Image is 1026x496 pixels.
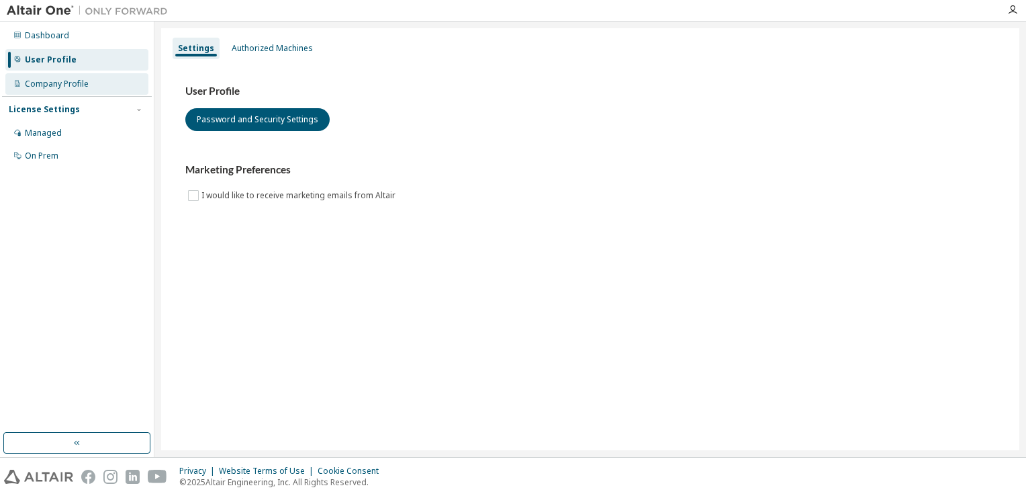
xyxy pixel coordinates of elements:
img: facebook.svg [81,470,95,484]
img: youtube.svg [148,470,167,484]
div: Website Terms of Use [219,466,318,477]
button: Password and Security Settings [185,108,330,131]
div: Privacy [179,466,219,477]
img: altair_logo.svg [4,470,73,484]
img: linkedin.svg [126,470,140,484]
h3: Marketing Preferences [185,163,995,177]
img: instagram.svg [103,470,118,484]
div: Cookie Consent [318,466,387,477]
h3: User Profile [185,85,995,98]
img: Altair One [7,4,175,17]
div: License Settings [9,104,80,115]
div: Company Profile [25,79,89,89]
div: User Profile [25,54,77,65]
div: Settings [178,43,214,54]
div: Authorized Machines [232,43,313,54]
div: On Prem [25,151,58,161]
label: I would like to receive marketing emails from Altair [201,188,398,204]
div: Managed [25,128,62,138]
p: © 2025 Altair Engineering, Inc. All Rights Reserved. [179,477,387,488]
div: Dashboard [25,30,69,41]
